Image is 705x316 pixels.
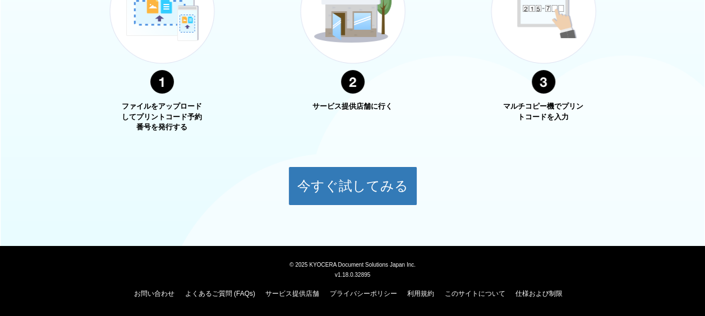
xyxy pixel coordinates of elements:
[407,290,434,298] a: 利用規約
[444,290,505,298] a: このサイトについて
[515,290,563,298] a: 仕様および制限
[311,101,395,112] p: サービス提供店舗に行く
[185,290,255,298] a: よくあるご質問 (FAQs)
[289,261,416,268] span: © 2025 KYOCERA Document Solutions Japan Inc.
[120,101,204,133] p: ファイルをアップロードしてプリントコード予約番号を発行する
[288,166,417,206] button: 今すぐ試してみる
[501,101,586,122] p: マルチコピー機でプリントコードを入力
[134,290,174,298] a: お問い合わせ
[265,290,319,298] a: サービス提供店舗
[330,290,397,298] a: プライバシーポリシー
[335,271,370,278] span: v1.18.0.32895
